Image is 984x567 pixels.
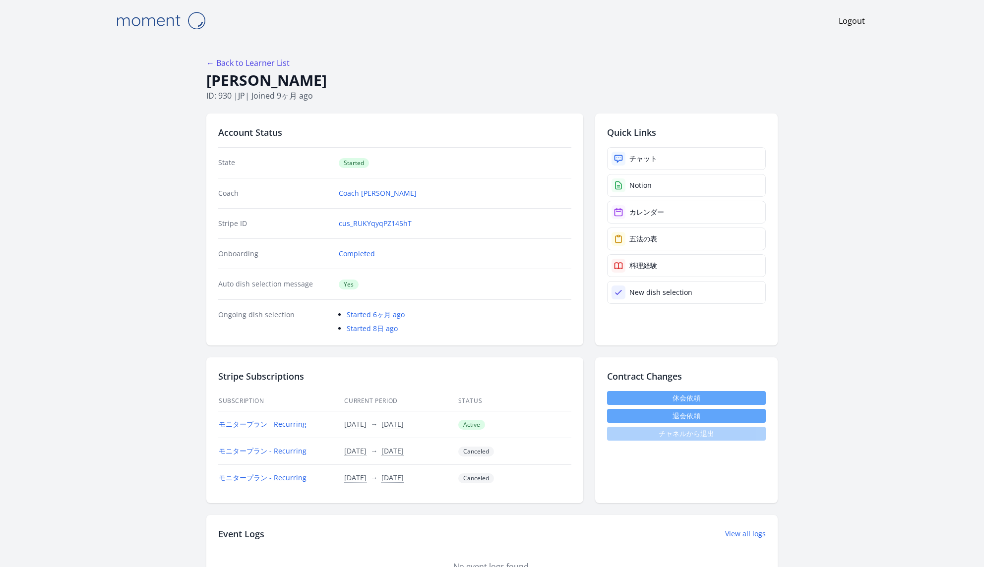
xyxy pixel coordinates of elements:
a: モニタープラン - Recurring [219,446,307,455]
a: Completed [339,249,375,259]
span: チャネルから退出 [607,427,766,441]
span: Yes [339,280,359,289]
a: Notion [607,174,766,197]
th: Subscription [218,391,344,411]
a: カレンダー [607,201,766,224]
th: Current Period [344,391,457,411]
h2: Contract Changes [607,369,766,383]
div: チャット [629,154,657,164]
a: cus_RUKYqyqPZ145hT [339,219,412,228]
div: 料理経験 [629,261,657,271]
a: View all logs [725,529,766,539]
button: [DATE] [381,473,404,483]
dt: State [218,158,331,168]
a: 休会依頼 [607,391,766,405]
a: New dish selection [607,281,766,304]
a: チャット [607,147,766,170]
dt: Onboarding [218,249,331,259]
dt: Auto dish selection message [218,279,331,289]
h2: Account Status [218,125,571,139]
dt: Ongoing dish selection [218,310,331,334]
button: [DATE] [344,419,367,429]
span: Canceled [458,473,494,483]
span: → [370,419,377,429]
div: カレンダー [629,207,664,217]
button: [DATE] [344,473,367,483]
span: → [370,473,377,482]
a: モニタープラン - Recurring [219,419,307,429]
div: 五法の表 [629,234,657,244]
a: モニタープラン - Recurring [219,473,307,482]
button: [DATE] [381,446,404,456]
button: 退会依頼 [607,409,766,423]
div: Notion [629,180,652,190]
button: [DATE] [344,446,367,456]
a: Coach [PERSON_NAME] [339,188,417,198]
a: Logout [839,15,865,27]
div: New dish selection [629,287,692,297]
h2: Quick Links [607,125,766,139]
a: 料理経験 [607,254,766,277]
h2: Stripe Subscriptions [218,369,571,383]
a: 五法の表 [607,227,766,250]
a: ← Back to Learner List [206,57,290,68]
button: [DATE] [381,419,404,429]
span: → [370,446,377,455]
h2: Event Logs [218,527,264,541]
a: Started 6ヶ月 ago [347,310,405,319]
a: Started 8日 ago [347,324,398,333]
span: jp [238,90,245,101]
h1: [PERSON_NAME] [206,71,778,90]
span: Canceled [458,447,494,456]
span: Started [339,158,369,168]
img: Moment [111,8,210,33]
th: Status [458,391,571,411]
dt: Stripe ID [218,219,331,228]
dt: Coach [218,188,331,198]
p: ID: 930 | | Joined 9ヶ月 ago [206,90,778,102]
span: Active [458,420,485,430]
